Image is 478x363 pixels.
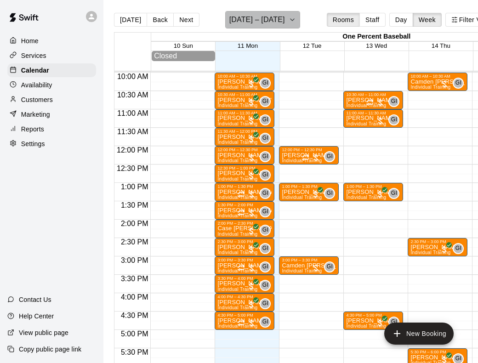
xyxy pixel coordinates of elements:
[282,195,322,200] span: Individual Training
[343,183,403,201] div: 1:00 PM – 1:30 PM: Josh Bandy
[410,350,465,354] div: 5:30 PM – 6:00 PM
[346,184,400,189] div: 1:00 PM – 1:30 PM
[262,79,268,88] span: GI
[262,134,268,143] span: GI
[391,97,397,106] span: GI
[388,188,399,199] div: Garrett & Sean Individual Training
[7,93,96,107] div: Customers
[327,152,333,161] span: GI
[260,170,271,181] div: Garrett & Sean Individual Training
[453,243,464,254] div: Garrett & Sean Individual Training
[217,111,272,115] div: 11:00 AM – 11:30 AM
[115,73,151,80] span: 10:00 AM
[215,164,274,183] div: 12:30 PM – 1:00 PM: Asa Thompson
[119,220,151,227] span: 2:00 PM
[119,293,151,301] span: 4:00 PM
[238,319,245,327] span: Recurring event
[247,300,256,309] span: All customers have paid
[388,96,399,107] div: Garrett & Sean Individual Training
[408,238,467,256] div: 2:30 PM – 3:00 PM: Brody Tate
[7,63,96,77] a: Calendar
[279,183,339,201] div: 1:00 PM – 1:30 PM: Hayden Parker
[217,213,257,218] span: Individual Training
[260,96,271,107] div: Garrett & Sean Individual Training
[263,298,271,309] span: Garrett & Sean Individual Training
[262,170,268,180] span: GI
[7,137,96,151] a: Settings
[456,78,464,89] span: Garrett & Sean Individual Training
[238,42,258,49] button: 11 Mon
[238,209,245,216] span: Recurring event
[247,282,256,291] span: All customers have paid
[302,154,309,161] span: Recurring event
[282,158,322,163] span: Individual Training
[217,232,257,237] span: Individual Training
[432,42,450,49] button: 14 Thu
[410,85,450,90] span: Individual Training
[263,170,271,181] span: Garrett & Sean Individual Training
[19,312,54,321] p: Help Center
[173,13,199,27] button: Next
[456,243,464,254] span: Garrett & Sean Individual Training
[119,312,151,319] span: 4:30 PM
[410,239,465,244] div: 2:30 PM – 3:00 PM
[217,276,272,281] div: 3:30 PM – 4:00 PM
[260,188,271,199] div: Garrett & Sean Individual Training
[217,203,272,207] div: 1:30 PM – 2:00 PM
[388,317,399,328] div: Garrett & Sean Individual Training
[217,258,272,262] div: 3:00 PM – 3:30 PM
[262,97,268,106] span: GI
[225,11,300,28] button: [DATE] – [DATE]
[7,122,96,136] a: Reports
[238,191,245,198] span: Recurring event
[392,317,399,328] span: Garrett & Sean Individual Training
[262,299,268,308] span: GI
[119,183,151,191] span: 1:00 PM
[260,133,271,144] div: Garrett & Sean Individual Training
[262,115,268,125] span: GI
[217,140,257,145] span: Individual Training
[262,226,268,235] span: GI
[346,323,386,329] span: Individual Training
[114,13,147,27] button: [DATE]
[327,189,333,198] span: GI
[392,188,399,199] span: Garrett & Sean Individual Training
[260,243,271,254] div: Garrett & Sean Individual Training
[410,250,450,255] span: Individual Training
[217,250,257,255] span: Individual Training
[282,147,336,152] div: 12:00 PM – 12:30 PM
[215,256,274,275] div: 3:00 PM – 3:30 PM: Individual Training
[215,183,274,201] div: 1:00 PM – 1:30 PM: Individual Training
[279,256,339,275] div: 3:00 PM – 3:30 PM: Individual Training
[328,261,335,272] span: Garrett & Sean Individual Training
[114,164,150,172] span: 12:30 PM
[263,206,271,217] span: Garrett & Sean Individual Training
[154,52,213,60] div: Closed
[263,151,271,162] span: Garrett & Sean Individual Training
[343,312,403,330] div: 4:30 PM – 5:00 PM: Kyler Hansen
[391,189,397,198] span: GI
[263,317,271,328] span: Garrett & Sean Individual Training
[262,152,268,161] span: GI
[282,268,322,273] span: Individual Training
[262,262,268,272] span: GI
[217,176,257,181] span: Individual Training
[119,201,151,209] span: 1:30 PM
[260,280,271,291] div: Garrett & Sean Individual Training
[311,190,320,199] span: All customers have paid
[119,238,151,246] span: 2:30 PM
[260,225,271,236] div: Garrett & Sean Individual Training
[21,139,45,148] p: Settings
[174,42,193,49] button: 10 Sun
[7,34,96,48] div: Home
[260,298,271,309] div: Garrett & Sean Individual Training
[303,42,322,49] button: 12 Tue
[215,109,274,128] div: 11:00 AM – 11:30 AM: Denley Landrum
[19,345,81,354] p: Copy public page link
[260,114,271,125] div: Garrett & Sean Individual Training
